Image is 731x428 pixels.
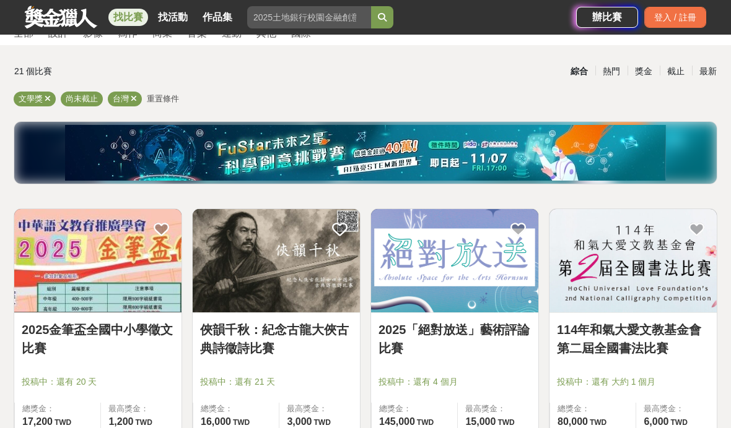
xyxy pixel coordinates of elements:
span: 17,200 [22,416,53,427]
a: 作品集 [198,9,237,26]
span: 文學獎 [19,94,43,103]
span: TWD [590,418,606,427]
span: 投稿中：還有 4 個月 [379,375,531,388]
span: 145,000 [379,416,415,427]
div: 最新 [692,61,724,82]
span: 15,000 [465,416,496,427]
div: 登入 / 註冊 [644,7,706,28]
span: TWD [233,418,250,427]
span: 投稿中：還有 大約 1 個月 [557,375,709,388]
span: TWD [55,418,71,427]
span: 總獎金： [379,403,450,415]
span: 16,000 [201,416,231,427]
div: 截止 [660,61,692,82]
div: 熱門 [595,61,628,82]
span: 6,000 [644,416,668,427]
span: TWD [497,418,514,427]
span: 最高獎金： [108,403,174,415]
span: TWD [417,418,434,427]
span: 1,200 [108,416,133,427]
img: Cover Image [14,209,182,312]
span: TWD [314,418,331,427]
img: d7d77a4d-7f79-492d-886e-2417aac7d34c.jpg [65,125,666,181]
img: Cover Image [549,209,717,312]
a: 俠韻千秋：紀念古龍大俠古典詩徵詩比賽 [200,320,352,357]
a: 找活動 [153,9,193,26]
span: 台灣 [113,94,129,103]
input: 2025土地銀行校園金融創意挑戰賽：從你出發 開啟智慧金融新頁 [247,6,371,28]
img: Cover Image [371,209,538,312]
span: 重置條件 [147,94,179,103]
span: 最高獎金： [465,403,531,415]
div: 獎金 [628,61,660,82]
span: TWD [671,418,688,427]
span: 80,000 [558,416,588,427]
span: 投稿中：還有 21 天 [200,375,352,388]
span: 總獎金： [201,403,271,415]
span: 3,000 [287,416,312,427]
a: 2025金筆盃全國中小學徵文比賽 [22,320,174,357]
a: 2025「絕對放送」藝術評論比賽 [379,320,531,357]
span: 總獎金： [558,403,628,415]
div: 21 個比賽 [14,61,248,82]
span: 最高獎金： [287,403,352,415]
a: 辦比賽 [576,7,638,28]
img: Cover Image [193,209,360,312]
span: 投稿中：還有 20 天 [22,375,174,388]
a: 找比賽 [108,9,148,26]
span: 尚未截止 [66,94,98,103]
span: TWD [136,418,152,427]
span: 最高獎金： [644,403,709,415]
span: 總獎金： [22,403,93,415]
div: 綜合 [563,61,595,82]
a: 114年和氣大愛文教基金會第二屆全國書法比賽 [557,320,709,357]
